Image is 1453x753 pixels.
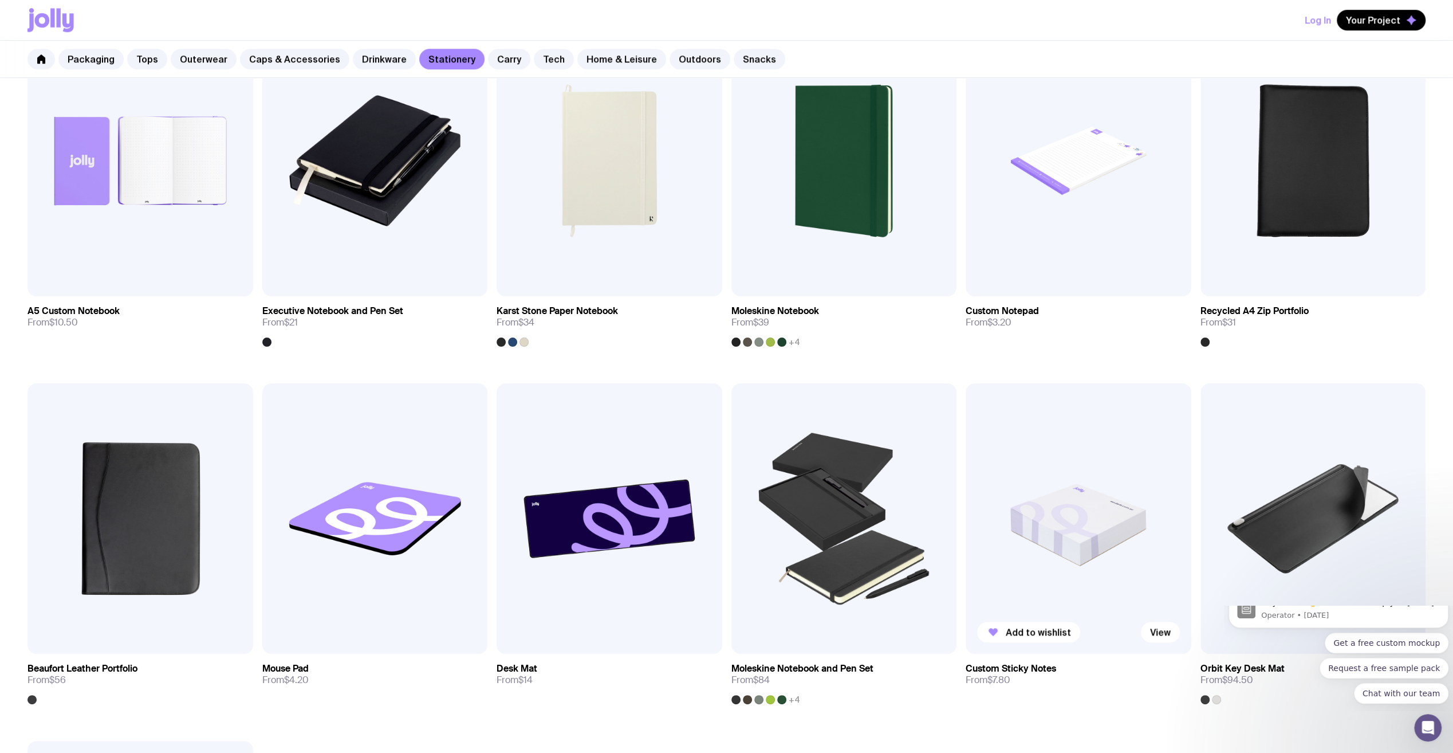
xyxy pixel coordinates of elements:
[518,674,533,686] span: $14
[497,305,618,317] h3: Karst Stone Paper Notebook
[1222,674,1253,686] span: $94.50
[731,674,770,686] span: From
[27,654,253,704] a: Beaufort Leather PortfolioFrom$56
[497,654,722,695] a: Desk MatFrom$14
[789,338,800,347] span: +4
[577,49,666,69] a: Home & Leisure
[262,296,488,347] a: Executive Notebook and Pen SetFrom$21
[731,663,873,674] h3: Moleskine Notebook and Pen Set
[130,77,225,98] button: Quick reply: Chat with our team
[1200,305,1309,317] h3: Recycled A4 Zip Portfolio
[731,305,819,317] h3: Moleskine Notebook
[262,663,309,674] h3: Mouse Pad
[1200,674,1253,686] span: From
[753,316,769,328] span: $39
[966,305,1039,317] h3: Custom Notepad
[49,674,66,686] span: $56
[49,316,78,328] span: $10.50
[731,317,769,328] span: From
[731,296,957,347] a: Moleskine NotebookFrom$39+4
[1222,316,1236,328] span: $31
[1200,663,1285,674] h3: Orbit Key Desk Mat
[987,316,1011,328] span: $3.20
[966,674,1010,686] span: From
[497,317,534,328] span: From
[262,305,403,317] h3: Executive Notebook and Pen Set
[1305,10,1331,30] button: Log In
[670,49,730,69] a: Outdoors
[966,296,1191,338] a: Custom NotepadFrom$3.20
[753,674,770,686] span: $84
[171,49,237,69] a: Outerwear
[518,316,534,328] span: $34
[488,49,530,69] a: Carry
[1414,714,1442,742] iframe: Intercom live chat
[966,663,1056,674] h3: Custom Sticky Notes
[5,27,225,98] div: Quick reply options
[27,317,78,328] span: From
[27,296,253,338] a: A5 Custom NotebookFrom$10.50
[58,49,124,69] a: Packaging
[284,316,298,328] span: $21
[987,674,1010,686] span: $7.80
[789,695,800,704] span: +4
[284,674,309,686] span: $4.20
[127,49,167,69] a: Tops
[27,663,137,674] h3: Beaufort Leather Portfolio
[977,622,1080,642] button: Add to wishlist
[27,305,120,317] h3: A5 Custom Notebook
[497,296,722,347] a: Karst Stone Paper NotebookFrom$34
[1141,622,1180,642] a: View
[262,674,309,686] span: From
[1200,654,1426,704] a: Orbit Key Desk MatFrom$94.50
[96,52,225,73] button: Quick reply: Request a free sample pack
[734,49,785,69] a: Snacks
[966,654,1191,695] a: Custom Sticky NotesFrom$7.80
[1006,626,1071,638] span: Add to wishlist
[262,317,298,328] span: From
[101,27,225,48] button: Quick reply: Get a free custom mockup
[966,317,1011,328] span: From
[534,49,574,69] a: Tech
[1200,296,1426,347] a: Recycled A4 Zip PortfolioFrom$31
[240,49,349,69] a: Caps & Accessories
[497,663,537,674] h3: Desk Mat
[262,654,488,695] a: Mouse PadFrom$4.20
[419,49,485,69] a: Stationery
[1337,10,1426,30] button: Your Project
[731,654,957,704] a: Moleskine Notebook and Pen SetFrom$84+4
[353,49,416,69] a: Drinkware
[1224,606,1453,711] iframe: Intercom notifications message
[27,674,66,686] span: From
[37,5,216,15] p: Message from Operator, sent 2w ago
[1200,317,1236,328] span: From
[1346,14,1400,26] span: Your Project
[497,674,533,686] span: From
